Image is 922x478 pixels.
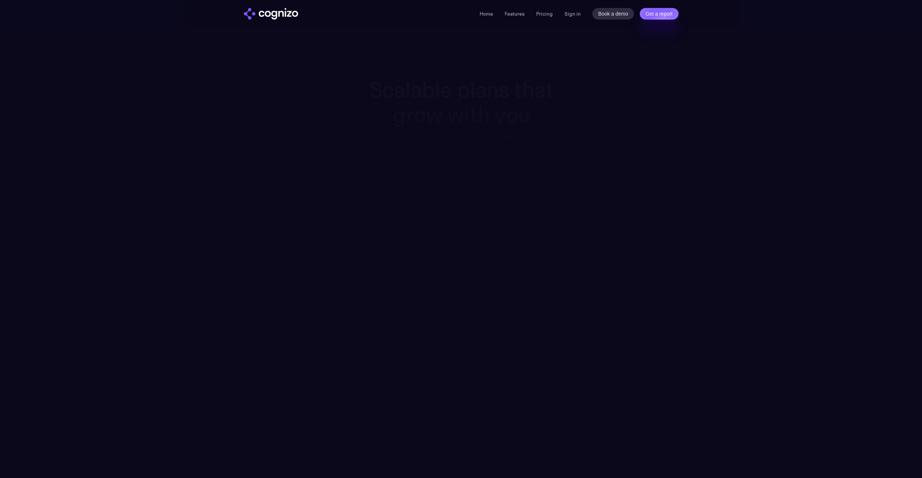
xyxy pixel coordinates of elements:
a: Home [480,11,493,17]
a: Book a demo [592,8,634,20]
img: cognizo logo [244,8,298,20]
a: Pricing [536,11,553,17]
a: home [244,8,298,20]
a: Sign in [564,9,581,18]
div: Turn AI search into a primary acquisition channel with deep analytics focused on action. Our ente... [344,133,578,152]
h1: Scalable plans that grow with you [344,78,578,127]
a: Get a report [640,8,679,20]
a: Features [505,11,525,17]
div: Pricing [453,63,470,70]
